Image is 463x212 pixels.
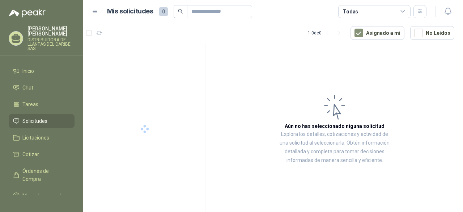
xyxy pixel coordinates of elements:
[22,67,34,75] span: Inicio
[22,192,64,200] span: Manuales y ayuda
[22,167,68,183] span: Órdenes de Compra
[308,27,345,39] div: 1 - 0 de 0
[285,122,385,130] h3: Aún no has seleccionado niguna solicitud
[410,26,454,40] button: No Leídos
[27,38,75,51] p: DISTRIBUIDORA DE LLANTAS DEL CARIBE SAS
[9,64,75,78] a: Inicio
[22,100,38,108] span: Tareas
[9,81,75,95] a: Chat
[343,8,358,16] div: Todas
[22,134,49,142] span: Licitaciones
[9,9,46,17] img: Logo peakr
[178,9,183,14] span: search
[9,147,75,161] a: Cotizar
[279,130,391,165] p: Explora los detalles, cotizaciones y actividad de una solicitud al seleccionarla. Obtén informaci...
[9,114,75,128] a: Solicitudes
[27,26,75,36] p: [PERSON_NAME] [PERSON_NAME]
[9,131,75,145] a: Licitaciones
[22,150,39,158] span: Cotizar
[351,26,404,40] button: Asignado a mi
[159,7,168,16] span: 0
[9,189,75,203] a: Manuales y ayuda
[22,84,33,92] span: Chat
[9,164,75,186] a: Órdenes de Compra
[107,6,153,17] h1: Mis solicitudes
[9,97,75,111] a: Tareas
[22,117,47,125] span: Solicitudes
